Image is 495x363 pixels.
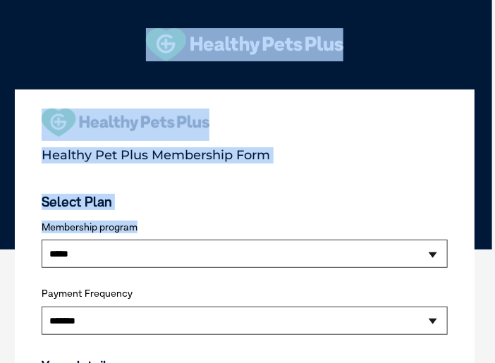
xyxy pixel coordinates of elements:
img: heart-shape-hpp-logo-large.png [42,109,209,137]
label: Membership program [42,221,448,233]
h3: Select Plan [42,194,448,210]
p: Healthy Pet Plus Membership Form [42,141,448,164]
img: hpp-logo-landscape-green-white.png [146,28,343,61]
label: Payment Frequency [42,288,133,300]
